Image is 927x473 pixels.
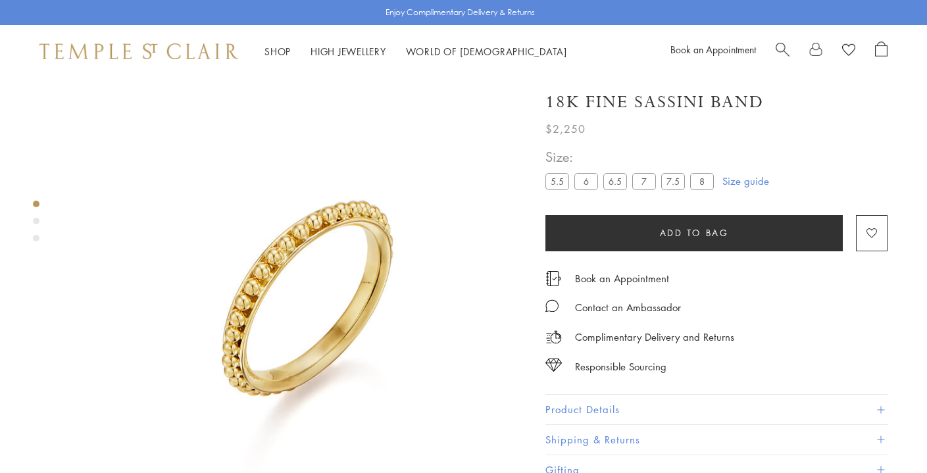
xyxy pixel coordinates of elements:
[875,41,888,61] a: Open Shopping Bag
[545,329,562,345] img: icon_delivery.svg
[386,6,535,19] p: Enjoy Complimentary Delivery & Returns
[545,359,562,372] img: icon_sourcing.svg
[33,197,39,252] div: Product gallery navigation
[575,271,669,286] a: Book an Appointment
[264,45,291,58] a: ShopShop
[545,91,764,114] h1: 18K Fine Sassini Band
[842,41,855,61] a: View Wishlist
[661,173,685,189] label: 7.5
[545,299,559,312] img: MessageIcon-01_2.svg
[776,41,789,61] a: Search
[603,173,627,189] label: 6.5
[690,173,714,189] label: 8
[575,359,666,375] div: Responsible Sourcing
[722,174,769,187] a: Size guide
[670,43,756,56] a: Book an Appointment
[545,425,888,455] button: Shipping & Returns
[575,329,734,345] p: Complimentary Delivery and Returns
[545,271,561,286] img: icon_appointment.svg
[574,173,598,189] label: 6
[39,43,238,59] img: Temple St. Clair
[575,299,681,316] div: Contact an Ambassador
[545,173,569,189] label: 5.5
[545,215,843,251] button: Add to bag
[660,226,729,240] span: Add to bag
[545,395,888,424] button: Product Details
[632,173,656,189] label: 7
[406,45,567,58] a: World of [DEMOGRAPHIC_DATA]World of [DEMOGRAPHIC_DATA]
[264,43,567,60] nav: Main navigation
[545,120,586,137] span: $2,250
[311,45,386,58] a: High JewelleryHigh Jewellery
[545,146,719,168] span: Size:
